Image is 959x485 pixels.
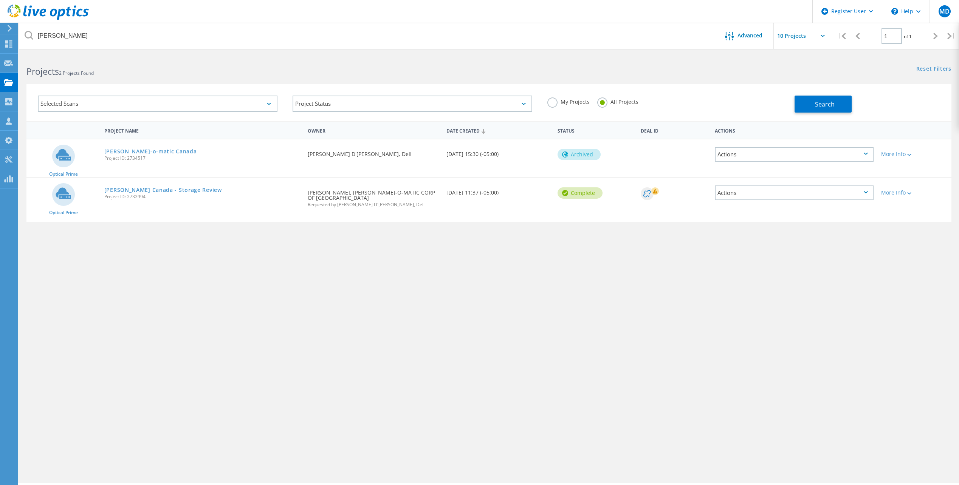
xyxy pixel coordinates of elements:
span: 2 Projects Found [59,70,94,76]
a: Reset Filters [916,66,951,73]
span: Requested by [PERSON_NAME] D'[PERSON_NAME], Dell [308,202,439,207]
button: Search [795,96,852,113]
span: Project ID: 2732994 [104,195,300,199]
a: [PERSON_NAME]-o-matic Canada [104,149,197,154]
div: | [944,23,959,49]
span: Advanced [737,33,762,38]
div: Archived [558,149,601,160]
span: MD [939,8,950,14]
div: Project Status [293,96,532,112]
div: Complete [558,187,603,199]
b: Projects [26,65,59,77]
div: Actions [715,185,874,200]
span: of 1 [904,33,912,40]
div: [DATE] 15:30 (-05:00) [443,139,554,164]
div: Date Created [443,123,554,137]
svg: \n [891,8,898,15]
span: Optical Prime [49,210,78,215]
div: [DATE] 11:37 (-05:00) [443,178,554,203]
span: Optical Prime [49,172,78,176]
div: Actions [715,147,874,162]
div: Owner [304,123,443,137]
div: Actions [711,123,877,137]
div: Deal Id [637,123,711,137]
div: Status [554,123,637,137]
a: [PERSON_NAME] Canada - Storage Review [104,187,222,193]
div: [PERSON_NAME], [PERSON_NAME]-O-MATIC CORP OF [GEOGRAPHIC_DATA] [304,178,443,215]
div: More Info [881,190,948,195]
a: Live Optics Dashboard [8,16,89,21]
span: Project ID: 2734517 [104,156,300,161]
label: All Projects [597,97,638,105]
span: Search [815,100,835,108]
div: Selected Scans [38,96,277,112]
div: [PERSON_NAME] D'[PERSON_NAME], Dell [304,139,443,164]
div: Project Name [101,123,304,137]
input: Search projects by name, owner, ID, company, etc [19,23,714,49]
div: | [834,23,850,49]
label: My Projects [547,97,590,105]
div: More Info [881,151,948,157]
